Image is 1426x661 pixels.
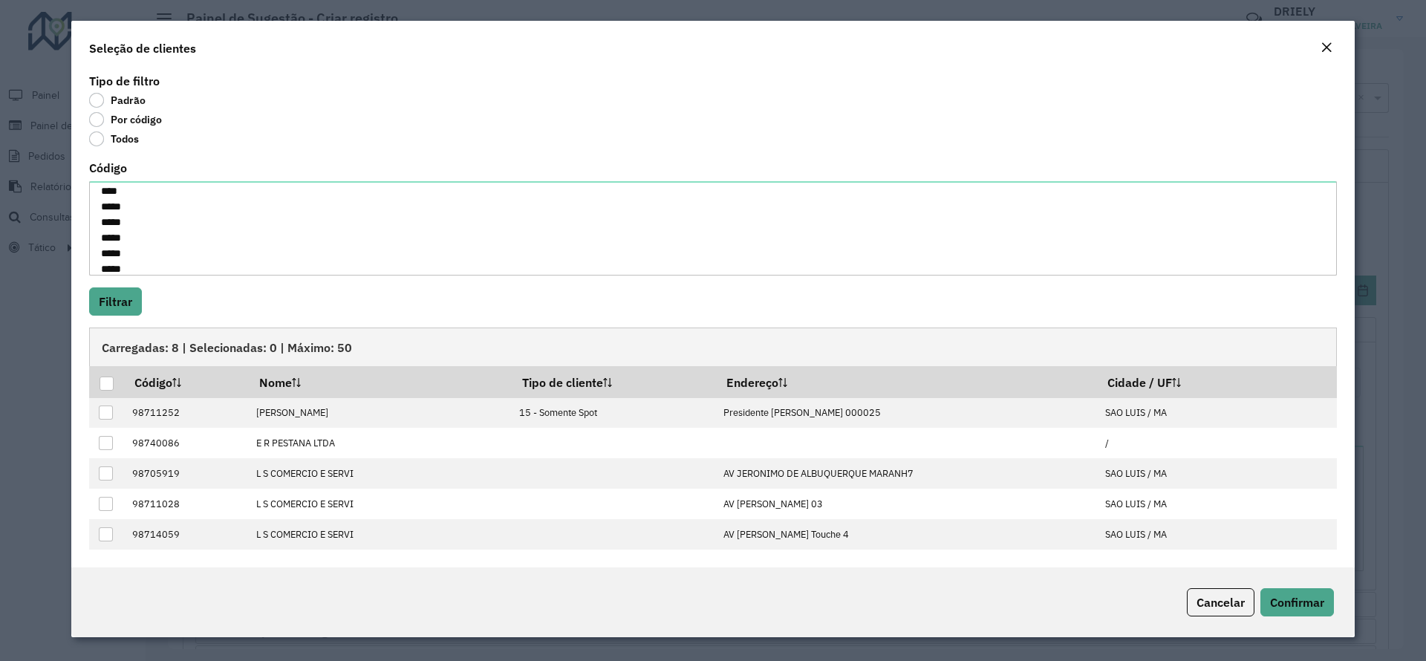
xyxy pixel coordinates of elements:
label: Tipo de filtro [89,72,160,90]
th: Código [124,366,249,397]
td: L S COMERCIO E SERVI [249,519,512,550]
label: Por código [89,112,162,127]
em: Fechar [1321,42,1332,53]
td: 98711252 [124,398,249,429]
th: Nome [249,366,512,397]
td: SAO LUIS / MA [1097,458,1336,489]
td: [PERSON_NAME] [249,398,512,429]
button: Cancelar [1187,588,1254,616]
th: Cidade / UF [1097,366,1336,397]
td: / [1097,428,1336,458]
td: 98740086 [124,428,249,458]
td: SAO LUIS / MA [1097,519,1336,550]
td: SAO [PERSON_NAME] / MA [1097,550,1336,580]
td: Presidente [PERSON_NAME] 000025 [716,398,1097,429]
td: SAO LUIS / MA [1097,398,1336,429]
td: L S COMERCIO E SERVI [249,458,512,489]
button: Confirmar [1260,588,1334,616]
span: Confirmar [1270,595,1324,610]
label: Todos [89,131,139,146]
div: Carregadas: 8 | Selecionadas: 0 | Máximo: 50 [89,328,1337,366]
td: 98715239 [124,550,249,580]
td: 15 - Somente Spot [512,398,716,429]
td: EST EST RAPOSA 01 06 sn [716,550,1097,580]
label: Código [89,159,127,177]
td: AV [PERSON_NAME] Touche 4 [716,519,1097,550]
td: SAO LUIS / MA [1097,489,1336,519]
td: L S COMERCIO E SERVI [249,489,512,519]
th: Tipo de cliente [512,366,716,397]
label: Padrão [89,93,146,108]
h4: Seleção de clientes [89,39,196,57]
button: Filtrar [89,287,142,316]
td: E R PESTANA LTDA [249,428,512,458]
td: 98714059 [124,519,249,550]
td: 98705919 [124,458,249,489]
th: Endereço [716,366,1097,397]
td: L S COMERCIO E SERVI [249,550,512,580]
td: AV JERONIMO DE ALBUQUERQUE MARANH7 [716,458,1097,489]
td: AV [PERSON_NAME] 03 [716,489,1097,519]
button: Close [1316,39,1337,58]
td: 98711028 [124,489,249,519]
span: Cancelar [1197,595,1245,610]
